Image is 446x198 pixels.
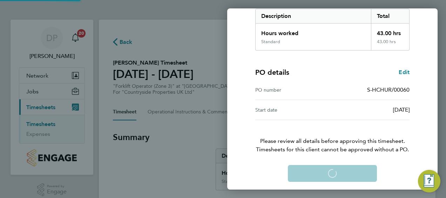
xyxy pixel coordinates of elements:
[256,24,371,39] div: Hours worked
[247,145,418,154] span: Timesheets for this client cannot be approved without a PO.
[261,39,280,45] div: Standard
[371,9,410,23] div: Total
[371,24,410,39] div: 43.00 hrs
[332,106,410,114] div: [DATE]
[255,67,289,77] h4: PO details
[247,120,418,154] p: Please review all details before approving this timesheet.
[255,9,410,51] div: Summary of 25 - 31 Aug 2025
[418,170,440,192] button: Engage Resource Center
[367,86,410,93] span: S-HCHUR/00060
[399,68,410,77] a: Edit
[256,9,371,23] div: Description
[255,106,332,114] div: Start date
[371,39,410,50] div: 43.00 hrs
[255,86,332,94] div: PO number
[399,69,410,75] span: Edit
